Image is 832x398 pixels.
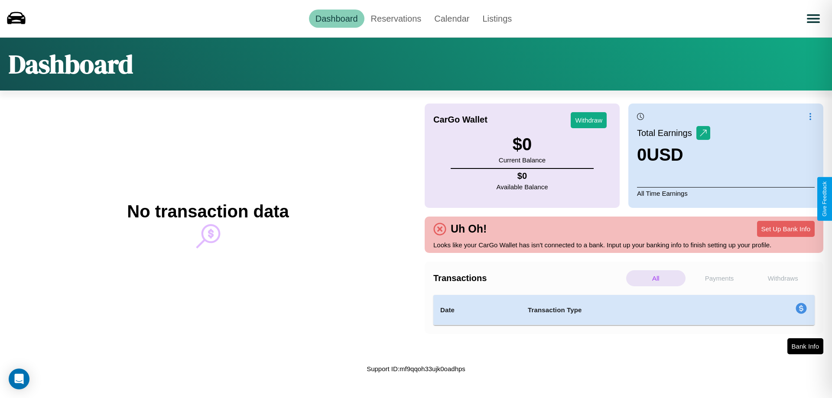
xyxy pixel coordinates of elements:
h3: $ 0 [499,135,546,154]
h3: 0 USD [637,145,710,165]
h4: $ 0 [497,171,548,181]
h4: Uh Oh! [446,223,491,235]
p: Available Balance [497,181,548,193]
h2: No transaction data [127,202,289,221]
a: Listings [476,10,518,28]
h4: Transaction Type [528,305,725,315]
button: Set Up Bank Info [757,221,815,237]
p: Looks like your CarGo Wallet has isn't connected to a bank. Input up your banking info to finish ... [433,239,815,251]
h4: Transactions [433,273,624,283]
div: Open Intercom Messenger [9,369,29,389]
p: All [626,270,686,286]
a: Reservations [364,10,428,28]
table: simple table [433,295,815,325]
button: Bank Info [787,338,823,354]
p: All Time Earnings [637,187,815,199]
h4: Date [440,305,514,315]
h4: CarGo Wallet [433,115,487,125]
button: Open menu [801,6,825,31]
a: Calendar [428,10,476,28]
p: Total Earnings [637,125,696,141]
p: Payments [690,270,749,286]
p: Support ID: mf9qqoh33ujk0oadhps [367,363,465,375]
p: Current Balance [499,154,546,166]
div: Give Feedback [822,181,828,217]
p: Withdraws [753,270,812,286]
h1: Dashboard [9,46,133,82]
a: Dashboard [309,10,364,28]
button: Withdraw [571,112,607,128]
